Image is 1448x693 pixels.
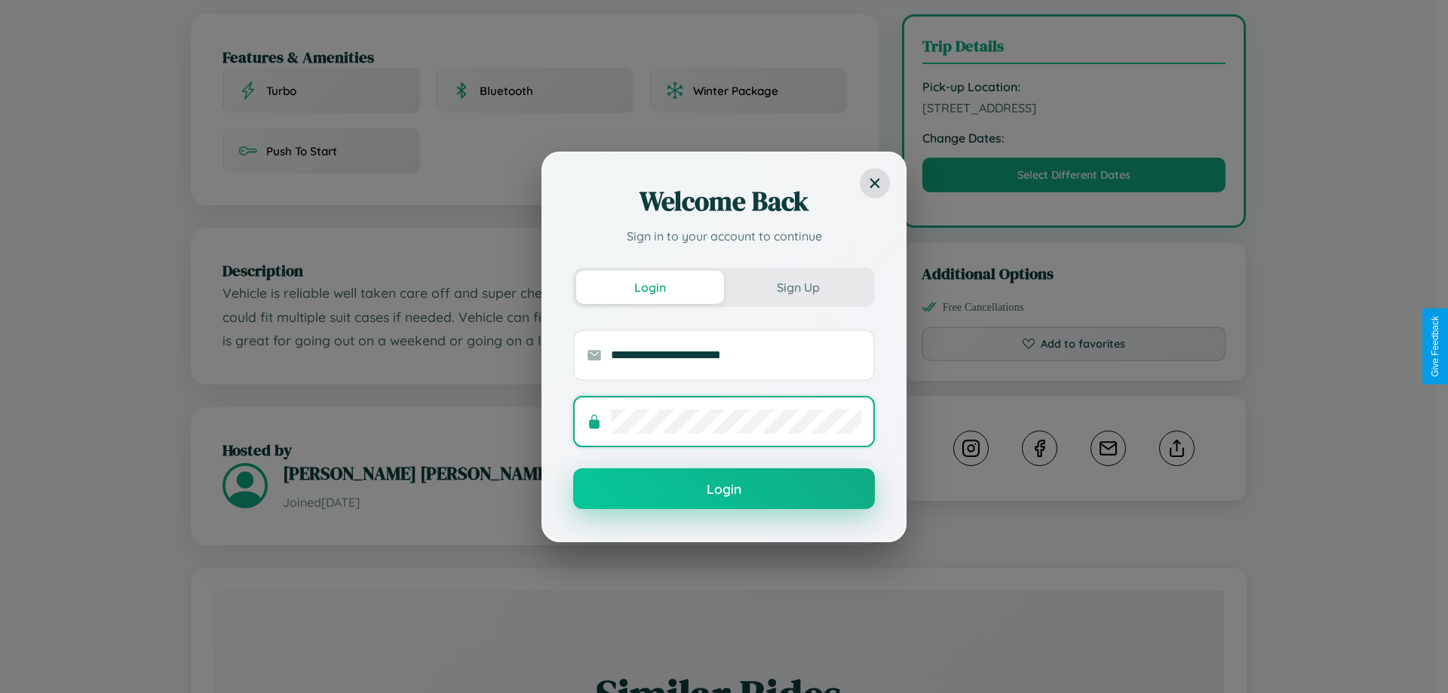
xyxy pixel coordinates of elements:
[573,227,875,245] p: Sign in to your account to continue
[724,271,872,304] button: Sign Up
[573,183,875,219] h2: Welcome Back
[576,271,724,304] button: Login
[1430,316,1440,377] div: Give Feedback
[573,468,875,509] button: Login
